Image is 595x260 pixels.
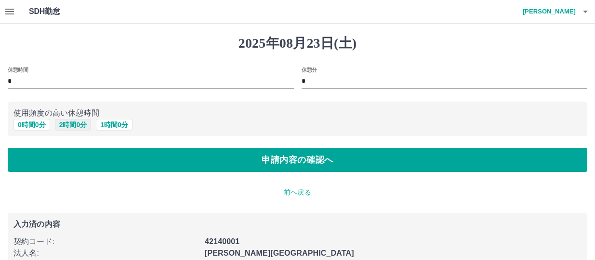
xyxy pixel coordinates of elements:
[96,119,132,130] button: 1時間0分
[55,119,92,130] button: 2時間0分
[13,119,50,130] button: 0時間0分
[8,35,587,52] h1: 2025年08月23日(土)
[13,247,199,259] p: 法人名 :
[8,187,587,197] p: 前へ戻る
[13,107,582,119] p: 使用頻度の高い休憩時間
[8,148,587,172] button: 申請内容の確認へ
[205,237,239,246] b: 42140001
[205,249,354,257] b: [PERSON_NAME][GEOGRAPHIC_DATA]
[13,236,199,247] p: 契約コード :
[302,66,317,73] label: 休憩分
[8,66,28,73] label: 休憩時間
[13,221,582,228] p: 入力済の内容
